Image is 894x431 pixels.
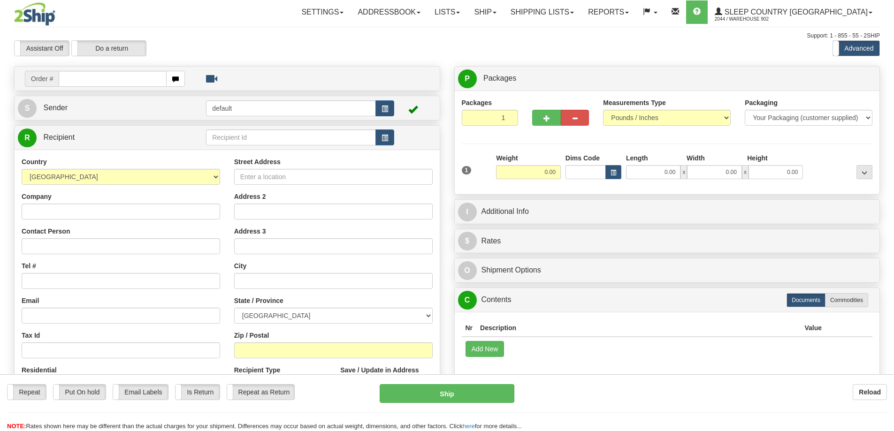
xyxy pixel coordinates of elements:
a: Sleep Country [GEOGRAPHIC_DATA] 2044 / Warehouse 902 [708,0,879,24]
label: Length [626,153,648,163]
a: R Recipient [18,128,185,147]
th: Nr [462,319,477,337]
a: here [463,423,475,430]
label: Packaging [745,98,778,107]
a: CContents [458,290,877,310]
span: x [680,165,687,179]
a: Lists [428,0,467,24]
label: Width [687,153,705,163]
label: Documents [787,293,825,307]
a: S Sender [18,98,206,118]
label: Residential [22,365,57,375]
label: City [234,261,246,271]
a: $Rates [458,232,877,251]
label: Measurements Type [603,98,666,107]
label: Country [22,157,47,166]
label: Tel # [22,261,36,271]
label: Email Labels [113,385,168,400]
label: Assistant Off [15,41,69,56]
span: I [458,203,477,221]
span: 1 [462,166,472,174]
label: Put On hold [53,385,106,400]
label: Recipient Type [234,365,281,375]
div: ... [856,165,872,179]
label: Advanced [833,41,879,56]
span: 2044 / Warehouse 902 [715,15,785,24]
span: P [458,69,477,88]
span: O [458,261,477,280]
label: Weight [496,153,518,163]
span: Sender [43,104,68,112]
span: $ [458,232,477,250]
input: Enter a location [234,169,433,185]
button: Add New [466,341,504,357]
img: logo2044.jpg [14,2,55,26]
label: Do a return [72,41,146,56]
label: Is Return [176,385,220,400]
a: Reports [581,0,636,24]
th: Description [476,319,801,337]
span: Sleep Country [GEOGRAPHIC_DATA] [722,8,868,16]
label: Address 2 [234,192,266,201]
label: State / Province [234,296,283,305]
label: Street Address [234,157,281,166]
span: S [18,99,37,118]
span: Recipient [43,133,75,141]
label: Zip / Postal [234,331,269,340]
span: x [742,165,749,179]
button: Reload [853,384,887,400]
label: Packages [462,98,492,107]
a: Addressbook [351,0,428,24]
span: NOTE: [7,423,26,430]
span: Packages [483,74,516,82]
label: Tax Id [22,331,40,340]
span: Order # [25,71,59,87]
label: Repeat as Return [227,385,294,400]
label: Dims Code [565,153,600,163]
label: Commodities [825,293,868,307]
input: Sender Id [206,100,376,116]
span: C [458,291,477,310]
label: Height [747,153,768,163]
div: Support: 1 - 855 - 55 - 2SHIP [14,32,880,40]
label: Repeat [8,385,46,400]
a: Ship [467,0,503,24]
label: Contact Person [22,227,70,236]
input: Recipient Id [206,129,376,145]
a: IAdditional Info [458,202,877,221]
th: Value [801,319,825,337]
label: Company [22,192,52,201]
a: OShipment Options [458,261,877,280]
button: Ship [380,384,514,403]
a: P Packages [458,69,877,88]
a: Settings [294,0,351,24]
a: Shipping lists [504,0,581,24]
label: Email [22,296,39,305]
label: Save / Update in Address Book [340,365,432,384]
b: Reload [859,388,881,396]
span: R [18,129,37,147]
label: Address 3 [234,227,266,236]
